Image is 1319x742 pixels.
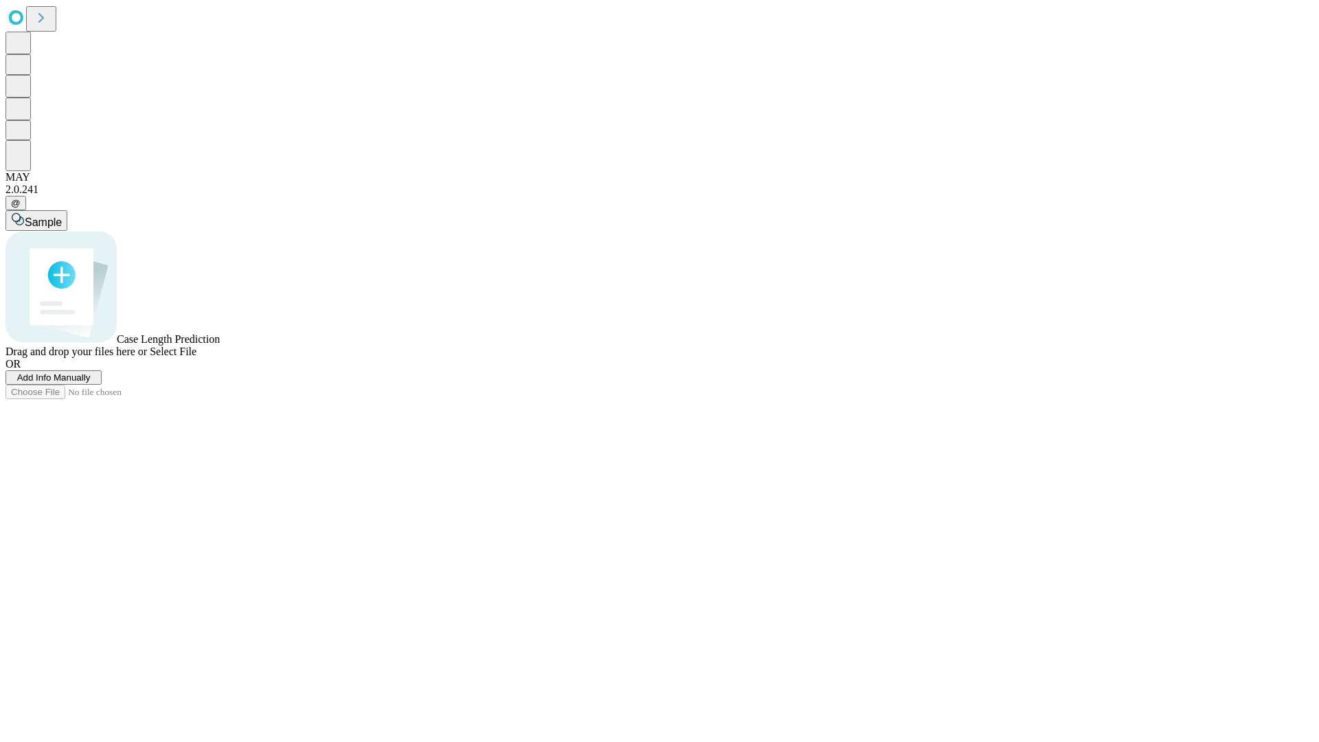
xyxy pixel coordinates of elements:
div: MAY [5,171,1314,183]
button: @ [5,196,26,210]
span: @ [11,198,21,208]
button: Add Info Manually [5,370,102,385]
span: Sample [25,216,62,228]
span: Case Length Prediction [117,333,220,345]
div: 2.0.241 [5,183,1314,196]
span: Drag and drop your files here or [5,346,147,357]
span: Select File [150,346,196,357]
button: Sample [5,210,67,231]
span: Add Info Manually [17,372,91,383]
span: OR [5,358,21,370]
